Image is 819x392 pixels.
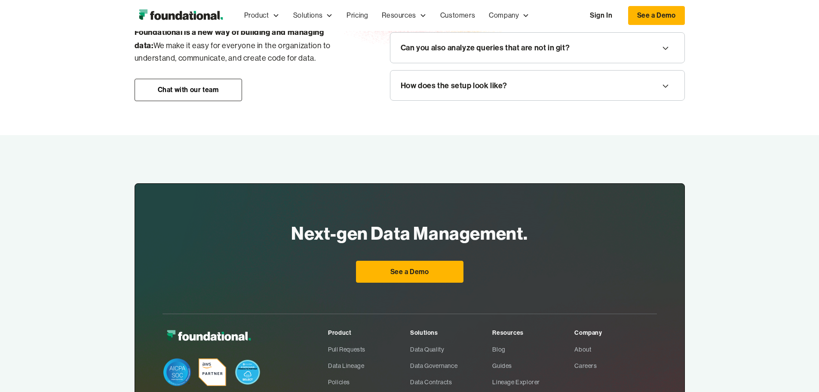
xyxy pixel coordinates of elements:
[135,7,227,24] img: Foundational Logo
[492,341,574,358] a: Blog
[492,328,574,337] div: Resources
[410,328,492,337] div: Solutions
[492,358,574,374] a: Guides
[328,374,410,390] a: Policies
[135,27,324,50] strong: Foundational is a new way of building and managing data:
[664,292,819,392] div: וידג'ט של צ'אט
[135,7,227,24] a: home
[356,261,463,283] a: See a Demo
[293,10,322,21] div: Solutions
[328,341,410,358] a: Pull Requests
[664,292,819,392] iframe: Chat Widget
[328,328,410,337] div: Product
[628,6,685,25] a: See a Demo
[163,358,191,386] img: SOC Badge
[135,79,242,101] a: Chat with our team
[410,341,492,358] a: Data Quality
[433,1,482,30] a: Customers
[237,1,286,30] div: Product
[382,10,416,21] div: Resources
[163,328,255,345] img: Foundational Logo White
[574,341,656,358] a: About
[328,358,410,374] a: Data Lineage
[340,1,375,30] a: Pricing
[401,79,507,92] div: How does the setup look like?
[410,374,492,390] a: Data Contracts
[286,1,340,30] div: Solutions
[482,1,536,30] div: Company
[489,10,519,21] div: Company
[135,26,356,65] p: We make it easy for everyone in the organization to understand, communicate, and create code for ...
[410,358,492,374] a: Data Governance
[244,10,269,21] div: Product
[574,328,656,337] div: Company
[574,358,656,374] a: Careers
[492,374,574,390] a: Lineage Explorer
[401,41,570,54] div: Can you also analyze queries that are not in git?
[581,6,621,25] a: Sign In
[291,220,528,247] h2: Next-gen Data Management.
[375,1,433,30] div: Resources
